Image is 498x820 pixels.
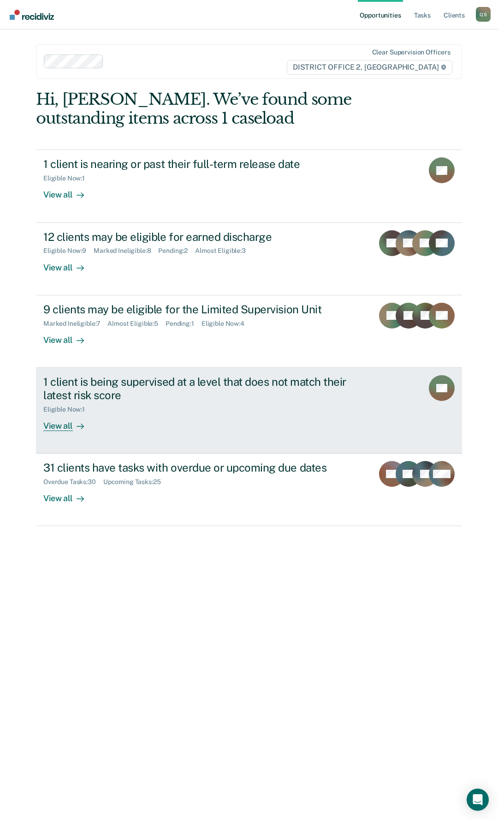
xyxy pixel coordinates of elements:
div: View all [43,486,95,504]
div: Pending : 2 [158,247,195,255]
a: 31 clients have tasks with overdue or upcoming due datesOverdue Tasks:30Upcoming Tasks:25View all [36,454,462,526]
div: Open Intercom Messenger [467,789,489,811]
img: Recidiviz [10,10,54,20]
div: Eligible Now : 9 [43,247,94,255]
div: Almost Eligible : 5 [107,320,166,328]
button: Profile dropdown button [476,7,491,22]
div: 9 clients may be eligible for the Limited Supervision Unit [43,303,366,316]
div: Overdue Tasks : 30 [43,478,103,486]
div: 1 client is being supervised at a level that does not match their latest risk score [43,375,367,402]
div: Eligible Now : 1 [43,406,92,413]
div: Hi, [PERSON_NAME]. We’ve found some outstanding items across 1 caseload [36,90,377,128]
span: DISTRICT OFFICE 2, [GEOGRAPHIC_DATA] [287,60,452,75]
div: Almost Eligible : 3 [195,247,253,255]
div: Marked Ineligible : 8 [94,247,158,255]
div: 1 client is nearing or past their full-term release date [43,157,367,171]
div: View all [43,182,95,200]
div: View all [43,413,95,431]
div: Pending : 1 [166,320,202,328]
div: Clear supervision officers [372,48,451,56]
a: 1 client is being supervised at a level that does not match their latest risk scoreEligible Now:1... [36,368,462,454]
div: Eligible Now : 1 [43,174,92,182]
div: Q S [476,7,491,22]
div: View all [43,327,95,345]
div: 12 clients may be eligible for earned discharge [43,230,366,244]
div: Upcoming Tasks : 25 [103,478,168,486]
div: 31 clients have tasks with overdue or upcoming due dates [43,461,366,474]
div: View all [43,255,95,273]
a: 9 clients may be eligible for the Limited Supervision UnitMarked Ineligible:7Almost Eligible:5Pen... [36,295,462,368]
div: Eligible Now : 4 [202,320,252,328]
a: 1 client is nearing or past their full-term release dateEligible Now:1View all [36,150,462,222]
div: Marked Ineligible : 7 [43,320,107,328]
a: 12 clients may be eligible for earned dischargeEligible Now:9Marked Ineligible:8Pending:2Almost E... [36,223,462,295]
